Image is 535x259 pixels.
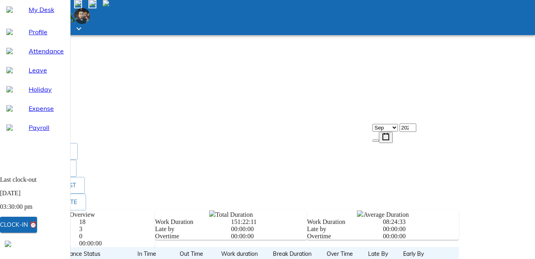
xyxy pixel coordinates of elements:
div: 00:00:00 [231,233,307,240]
img: clock-time-16px.ef8c237e.svg [357,210,363,217]
div: Overtime [307,233,383,240]
div: 0 [79,233,155,240]
div: Late by [307,226,383,233]
div: 00:00:00 [79,240,155,247]
div: 00:00:00 [231,226,307,233]
span: Early By [403,249,424,259]
span: Work duration [221,249,258,259]
span: Early By [403,249,434,259]
div: Overtime [155,233,231,240]
span: Total Duration [216,211,253,218]
div: 3 [79,226,155,233]
span: Late By [368,249,388,259]
span: In Time [137,249,156,259]
span: Attendance Status [52,249,100,259]
div: Work Duration [307,218,383,226]
div: 00:00:00 [383,226,459,233]
span: Work duration [221,249,268,259]
span: In Time [137,249,167,259]
img: Employee [74,8,90,24]
span: Out Time [180,249,214,259]
input: ---- [400,124,416,132]
div: Work Duration [155,218,231,226]
span: Break Duration [273,249,322,259]
span: Over Time [327,249,363,259]
span: Break Duration [273,249,312,259]
span: Out Time [180,249,203,259]
div: 08:24:33 [383,218,459,226]
div: 18 [79,218,155,226]
img: clock-time-16px.ef8c237e.svg [209,210,216,217]
span: Overview [70,211,95,218]
span: Attendance Status [52,249,111,259]
span: Late By [368,249,398,259]
div: 00:00:00 [383,233,459,240]
span: Average Duration [363,211,409,218]
div: Late by [155,226,231,233]
div: 151:22:11 [231,218,307,226]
